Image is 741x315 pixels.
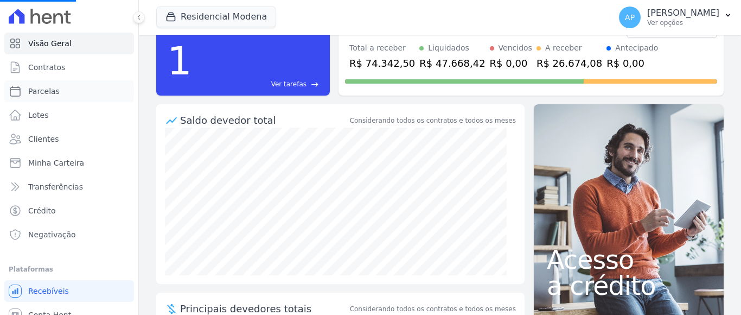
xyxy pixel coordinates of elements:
div: Plataformas [9,263,130,276]
div: 1 [167,33,192,89]
a: Negativação [4,224,134,245]
span: Contratos [28,62,65,73]
a: Visão Geral [4,33,134,54]
span: Clientes [28,134,59,144]
a: Recebíveis [4,280,134,302]
span: AP [625,14,635,21]
span: Visão Geral [28,38,72,49]
span: Minha Carteira [28,157,84,168]
span: Transferências [28,181,83,192]
a: Clientes [4,128,134,150]
span: Ver tarefas [271,79,306,89]
div: R$ 26.674,08 [536,56,602,71]
div: R$ 0,00 [490,56,532,71]
a: Lotes [4,104,134,126]
a: Ver tarefas east [196,79,319,89]
a: Transferências [4,176,134,198]
p: [PERSON_NAME] [647,8,719,18]
a: Parcelas [4,80,134,102]
button: AP [PERSON_NAME] Ver opções [610,2,741,33]
div: R$ 0,00 [606,56,658,71]
span: Acesso [547,247,711,273]
p: Ver opções [647,18,719,27]
span: Recebíveis [28,286,69,297]
span: Parcelas [28,86,60,97]
div: A receber [545,42,582,54]
div: Liquidados [428,42,469,54]
div: Antecipado [615,42,658,54]
div: Considerando todos os contratos e todos os meses [350,116,516,125]
div: R$ 47.668,42 [419,56,485,71]
span: east [311,80,319,89]
a: Minha Carteira [4,152,134,174]
a: Contratos [4,56,134,78]
span: Negativação [28,229,76,240]
span: Crédito [28,205,56,216]
div: Vencidos [499,42,532,54]
span: Considerando todos os contratos e todos os meses [350,304,516,314]
button: Residencial Modena [156,7,276,27]
span: Lotes [28,110,49,121]
div: Total a receber [349,42,415,54]
div: Saldo devedor total [180,113,348,128]
div: R$ 74.342,50 [349,56,415,71]
a: Crédito [4,200,134,222]
span: a crédito [547,273,711,299]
